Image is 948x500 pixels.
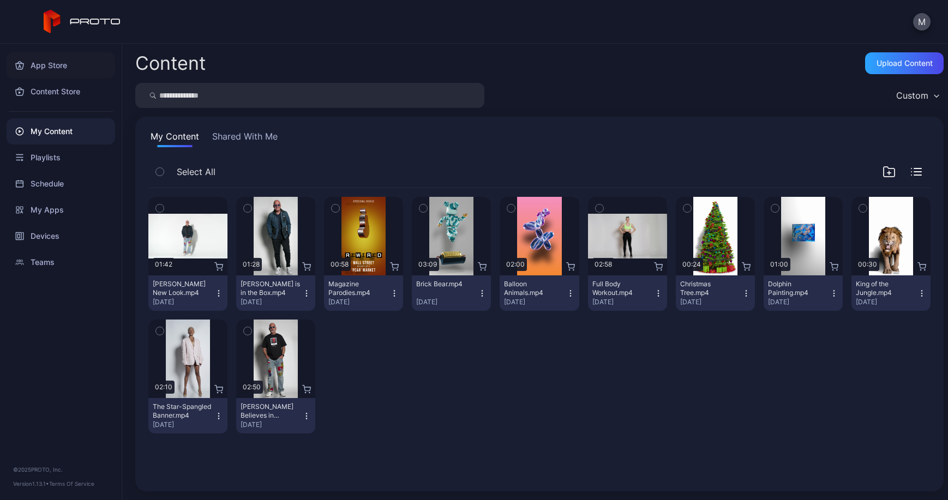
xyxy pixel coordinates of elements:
[328,280,388,297] div: Magazine Parodies.mp4
[241,420,302,429] div: [DATE]
[236,398,315,433] button: [PERSON_NAME] Believes in Proto.mp4[DATE]
[416,298,478,306] div: [DATE]
[148,398,227,433] button: The Star-Spangled Banner.mp4[DATE]
[592,298,654,306] div: [DATE]
[7,223,115,249] a: Devices
[153,402,213,420] div: The Star-Spangled Banner.mp4
[153,420,214,429] div: [DATE]
[241,402,301,420] div: Howie Mandel Believes in Proto.mp4
[891,83,944,108] button: Custom
[768,298,830,306] div: [DATE]
[504,280,564,297] div: Balloon Animals.mp4
[148,275,227,311] button: [PERSON_NAME] New Look.mp4[DATE]
[7,144,115,171] a: Playlists
[236,275,315,311] button: [PERSON_NAME] is in the Box.mp4[DATE]
[851,275,931,311] button: King of the Jungle.mp4[DATE]
[210,130,280,147] button: Shared With Me
[153,280,213,297] div: Howie Mandel's New Look.mp4
[13,480,49,487] span: Version 1.13.1 •
[588,275,667,311] button: Full Body Workout.mp4[DATE]
[856,298,917,306] div: [DATE]
[7,197,115,223] a: My Apps
[913,13,931,31] button: M
[856,280,916,297] div: King of the Jungle.mp4
[680,280,740,297] div: Christmas Tree.mp4
[764,275,843,311] button: Dolphin Painting.mp4[DATE]
[135,54,206,73] div: Content
[7,79,115,105] a: Content Store
[7,118,115,144] a: My Content
[680,298,742,306] div: [DATE]
[768,280,828,297] div: Dolphin Painting.mp4
[412,275,491,311] button: Brick Bear.mp4[DATE]
[592,280,652,297] div: Full Body Workout.mp4
[7,171,115,197] a: Schedule
[328,298,390,306] div: [DATE]
[148,130,201,147] button: My Content
[324,275,403,311] button: Magazine Parodies.mp4[DATE]
[896,90,928,101] div: Custom
[504,298,566,306] div: [DATE]
[241,298,302,306] div: [DATE]
[7,52,115,79] a: App Store
[865,52,944,74] button: Upload Content
[49,480,94,487] a: Terms Of Service
[177,165,215,178] span: Select All
[153,298,214,306] div: [DATE]
[500,275,579,311] button: Balloon Animals.mp4[DATE]
[7,249,115,275] a: Teams
[13,465,109,474] div: © 2025 PROTO, Inc.
[241,280,301,297] div: Howie Mandel is in the Box.mp4
[877,59,933,68] div: Upload Content
[676,275,755,311] button: Christmas Tree.mp4[DATE]
[416,280,476,288] div: Brick Bear.mp4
